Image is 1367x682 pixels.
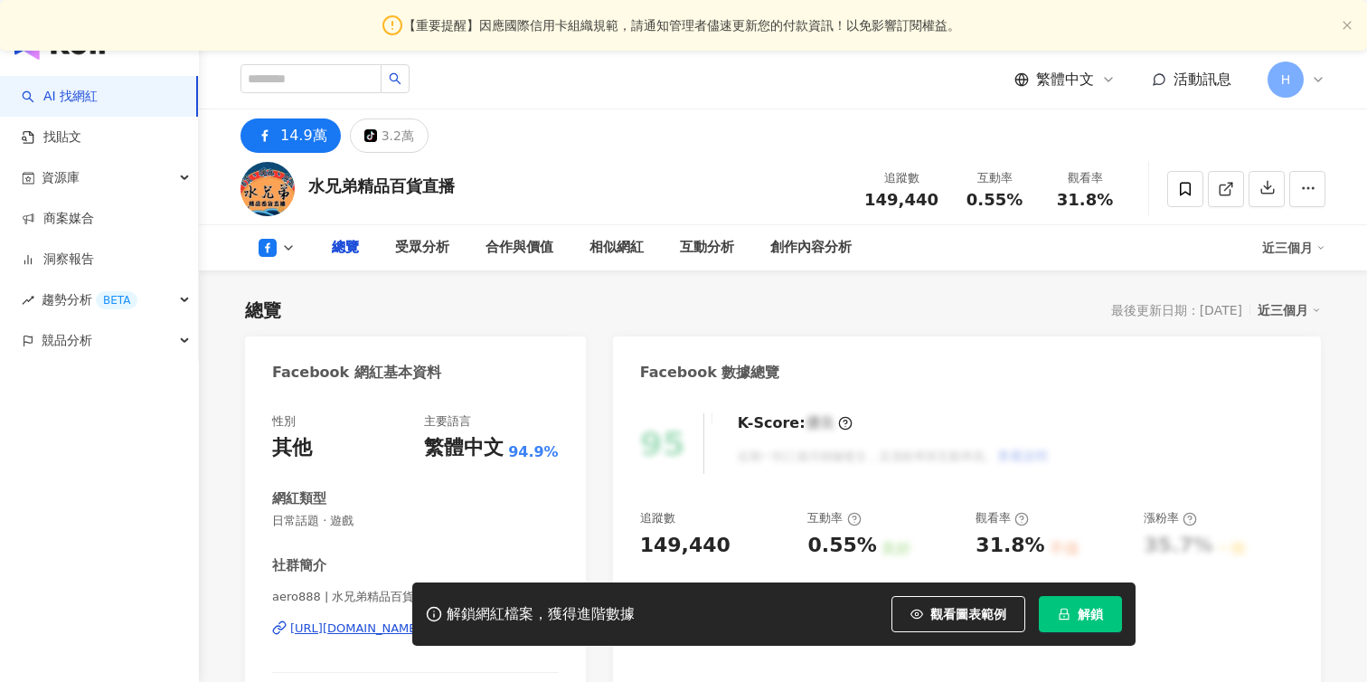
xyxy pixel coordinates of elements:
[1111,303,1242,317] div: 最後更新日期：[DATE]
[22,251,94,269] a: 洞察報告
[738,413,853,433] div: K-Score :
[22,294,34,307] span: rise
[272,413,296,430] div: 性別
[864,190,938,209] span: 149,440
[272,363,441,383] div: Facebook 網紅基本資料
[1281,70,1291,90] span: H
[240,118,341,153] button: 14.9萬
[382,123,414,148] div: 3.2萬
[1058,608,1070,620] span: lock
[807,532,876,560] div: 0.55%
[1174,71,1231,88] span: 活動訊息
[1262,233,1325,262] div: 近三個月
[960,169,1029,187] div: 互動率
[1057,191,1113,209] span: 31.8%
[280,123,327,148] div: 14.9萬
[589,237,644,259] div: 相似網紅
[1258,298,1321,322] div: 近三個月
[272,513,559,529] span: 日常話題 · 遊戲
[240,162,295,216] img: KOL Avatar
[640,363,780,383] div: Facebook 數據總覽
[864,169,938,187] div: 追蹤數
[389,72,401,85] span: search
[640,532,731,560] div: 149,440
[1078,607,1103,621] span: 解鎖
[350,118,429,153] button: 3.2萬
[640,510,675,526] div: 追蹤數
[891,596,1025,632] button: 觀看圖表範例
[272,489,326,508] div: 網紅類型
[976,510,1029,526] div: 觀看率
[1342,20,1353,31] span: close
[245,298,281,323] div: 總覽
[22,88,98,106] a: searchAI 找網紅
[332,237,359,259] div: 總覽
[770,237,852,259] div: 創作內容分析
[807,510,861,526] div: 互動率
[22,128,81,147] a: 找貼文
[930,607,1006,621] span: 觀看圖表範例
[42,279,137,320] span: 趨勢分析
[486,237,553,259] div: 合作與價值
[42,320,92,361] span: 競品分析
[447,605,635,624] div: 解鎖網紅檔案，獲得進階數據
[1051,169,1119,187] div: 觀看率
[1144,510,1197,526] div: 漲粉率
[272,434,312,462] div: 其他
[308,175,455,197] div: 水兄弟精品百貨直播
[1039,596,1122,632] button: 解鎖
[42,157,80,198] span: 資源庫
[508,442,559,462] span: 94.9%
[1342,20,1353,32] button: close
[403,15,960,35] span: 【重要提醒】因應國際信用卡組織規範，請通知管理者儘速更新您的付款資訊！以免影響訂閱權益。
[1036,70,1094,90] span: 繁體中文
[395,237,449,259] div: 受眾分析
[966,191,1023,209] span: 0.55%
[680,237,734,259] div: 互動分析
[22,210,94,228] a: 商案媒合
[272,556,326,575] div: 社群簡介
[424,434,504,462] div: 繁體中文
[96,291,137,309] div: BETA
[976,532,1044,560] div: 31.8%
[424,413,471,430] div: 主要語言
